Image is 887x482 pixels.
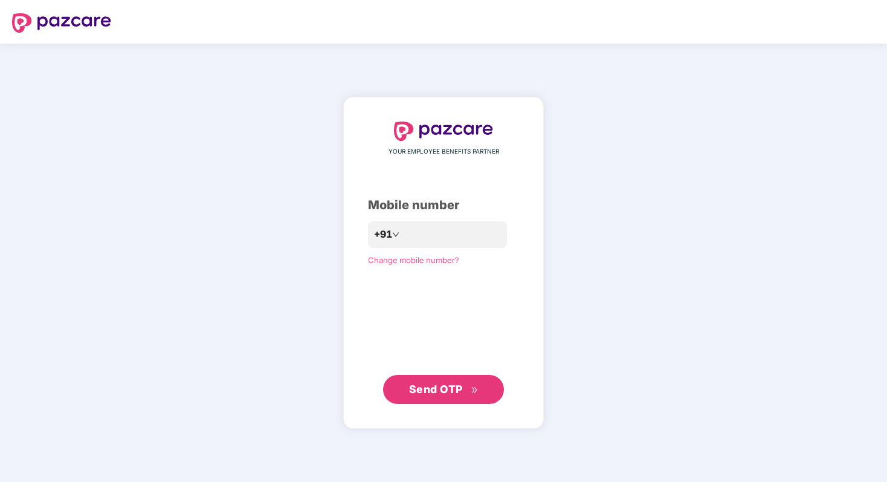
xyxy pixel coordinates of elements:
[394,122,493,141] img: logo
[368,255,459,265] a: Change mobile number?
[12,13,111,33] img: logo
[471,386,479,394] span: double-right
[392,231,399,238] span: down
[389,147,499,157] span: YOUR EMPLOYEE BENEFITS PARTNER
[374,227,392,242] span: +91
[383,375,504,404] button: Send OTPdouble-right
[409,383,463,396] span: Send OTP
[368,196,519,215] div: Mobile number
